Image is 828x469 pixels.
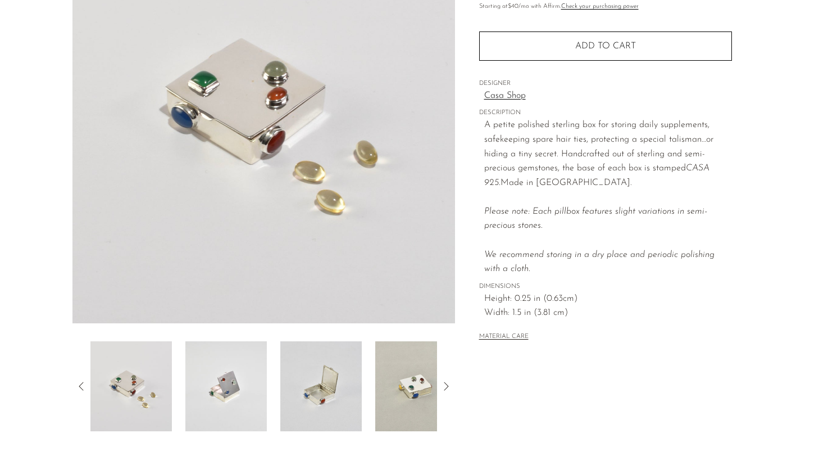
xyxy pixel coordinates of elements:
img: Sterling Gemstone Pillbox [90,341,172,431]
a: Check your purchasing power - Learn more about Affirm Financing (opens in modal) [561,3,639,10]
button: Add to cart [479,31,732,61]
img: Sterling Gemstone Pillbox [375,341,457,431]
span: Add to cart [575,42,636,51]
p: Starting at /mo with Affirm. [479,2,732,12]
span: Height: 0.25 in (0.63cm) [484,292,732,306]
span: DESIGNER [479,79,732,89]
em: CASA 925. [484,164,709,187]
p: A petite polished sterling box for storing daily supplements, safekeeping spare hair ties, protec... [484,118,732,277]
span: Width: 1.5 in (3.81 cm) [484,306,732,321]
em: Please note: Each pillbox features slight variations in semi-precious stones. [484,207,715,273]
img: Sterling Gemstone Pillbox [280,341,362,431]
a: Casa Shop [484,89,732,103]
button: MATERIAL CARE [479,333,529,341]
img: Sterling Gemstone Pillbox [185,341,267,431]
span: DIMENSIONS [479,282,732,292]
span: $40 [508,3,518,10]
span: DESCRIPTION [479,108,732,118]
i: We recommend storing in a dry place and periodic polishing with a cloth. [484,250,715,274]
